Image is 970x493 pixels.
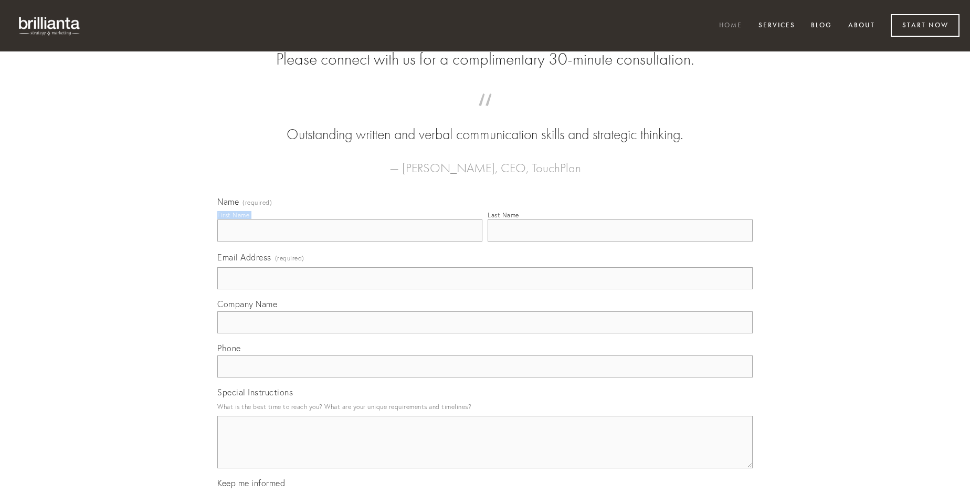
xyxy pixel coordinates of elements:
[217,299,277,309] span: Company Name
[217,400,753,414] p: What is the best time to reach you? What are your unique requirements and timelines?
[217,387,293,397] span: Special Instructions
[217,343,241,353] span: Phone
[891,14,960,37] a: Start Now
[752,17,802,35] a: Services
[217,478,285,488] span: Keep me informed
[217,49,753,69] h2: Please connect with us for a complimentary 30-minute consultation.
[217,252,271,263] span: Email Address
[841,17,882,35] a: About
[217,211,249,219] div: First Name
[234,104,736,145] blockquote: Outstanding written and verbal communication skills and strategic thinking.
[804,17,839,35] a: Blog
[712,17,749,35] a: Home
[275,251,304,265] span: (required)
[10,11,89,41] img: brillianta - research, strategy, marketing
[217,196,239,207] span: Name
[234,104,736,124] span: “
[242,200,272,206] span: (required)
[488,211,519,219] div: Last Name
[234,145,736,179] figcaption: — [PERSON_NAME], CEO, TouchPlan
